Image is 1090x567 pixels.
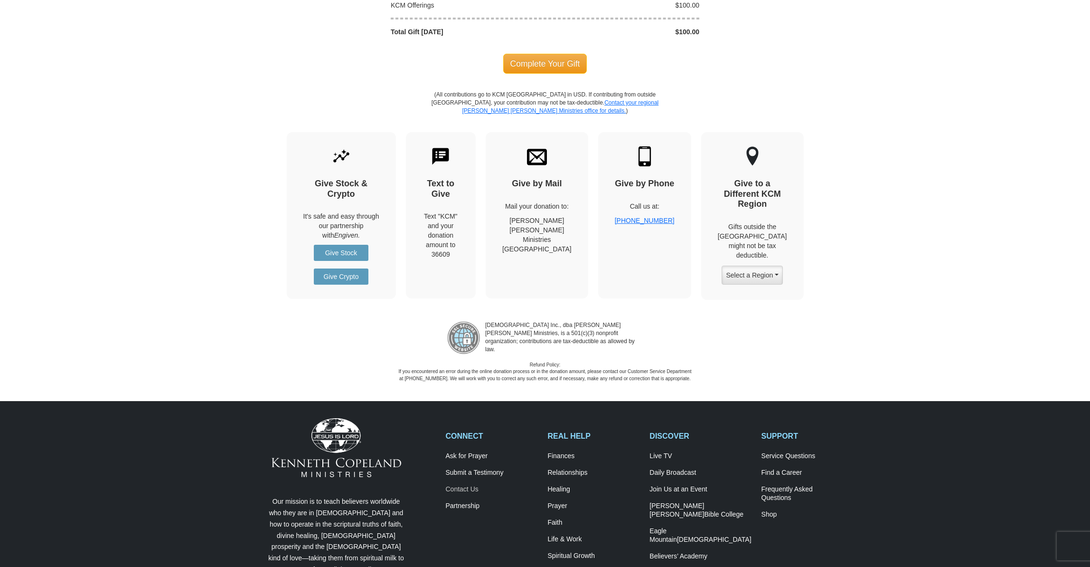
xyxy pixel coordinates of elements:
p: Mail your donation to: [502,202,572,211]
a: Finances [547,452,639,461]
a: Healing [547,485,639,494]
p: [PERSON_NAME] [PERSON_NAME] Ministries [GEOGRAPHIC_DATA] [502,216,572,254]
a: Join Us at an Event [649,485,751,494]
a: Shop [761,510,854,519]
a: Give Crypto [314,269,368,285]
div: KCM Offerings [386,0,545,10]
a: Believers’ Academy [649,552,751,561]
a: [PHONE_NUMBER] [615,217,675,224]
p: [DEMOGRAPHIC_DATA] Inc., dba [PERSON_NAME] [PERSON_NAME] Ministries, is a 501(c)(3) nonprofit org... [480,321,643,355]
button: Select a Region [722,266,782,285]
div: $100.00 [545,0,705,10]
img: give-by-stock.svg [331,146,351,166]
a: Daily Broadcast [649,469,751,477]
h4: Give to a Different KCM Region [718,179,787,210]
span: Complete Your Gift [503,54,587,74]
div: $100.00 [545,27,705,37]
p: Refund Policy: If you encountered an error during the online donation process or in the donation ... [398,362,692,382]
a: Give Stock [314,245,368,261]
span: [DEMOGRAPHIC_DATA] [677,536,752,543]
img: envelope.svg [527,146,547,166]
h4: Give by Phone [615,179,675,189]
h2: DISCOVER [649,432,751,441]
h2: SUPPORT [761,432,854,441]
h4: Give by Mail [502,179,572,189]
img: Kenneth Copeland Ministries [272,418,401,477]
a: Service Questions [761,452,854,461]
a: Life & Work [547,535,639,544]
h4: Text to Give [423,179,460,199]
h4: Give Stock & Crypto [303,179,379,199]
a: Find a Career [761,469,854,477]
a: Spiritual Growth [547,552,639,560]
a: Faith [547,519,639,527]
h2: REAL HELP [547,432,639,441]
img: refund-policy [447,321,480,355]
h2: CONNECT [446,432,538,441]
a: Eagle Mountain[DEMOGRAPHIC_DATA] [649,527,751,544]
a: Ask for Prayer [446,452,538,461]
p: (All contributions go to KCM [GEOGRAPHIC_DATA] in USD. If contributing from outside [GEOGRAPHIC_D... [431,91,659,132]
a: Partnership [446,502,538,510]
a: Submit a Testimony [446,469,538,477]
p: Gifts outside the [GEOGRAPHIC_DATA] might not be tax deductible. [718,222,787,260]
i: Engiven. [334,231,360,239]
a: Live TV [649,452,751,461]
div: Total Gift [DATE] [386,27,545,37]
a: Frequently AskedQuestions [761,485,854,502]
p: Call us at: [615,202,675,211]
a: Prayer [547,502,639,510]
img: other-region [746,146,759,166]
div: Text "KCM" and your donation amount to 36609 [423,211,460,259]
img: text-to-give.svg [431,146,451,166]
a: Contact Us [446,485,538,494]
span: Bible College [704,510,743,518]
a: [PERSON_NAME] [PERSON_NAME]Bible College [649,502,751,519]
img: mobile.svg [635,146,655,166]
a: Relationships [547,469,639,477]
p: It's safe and easy through our partnership with [303,211,379,240]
